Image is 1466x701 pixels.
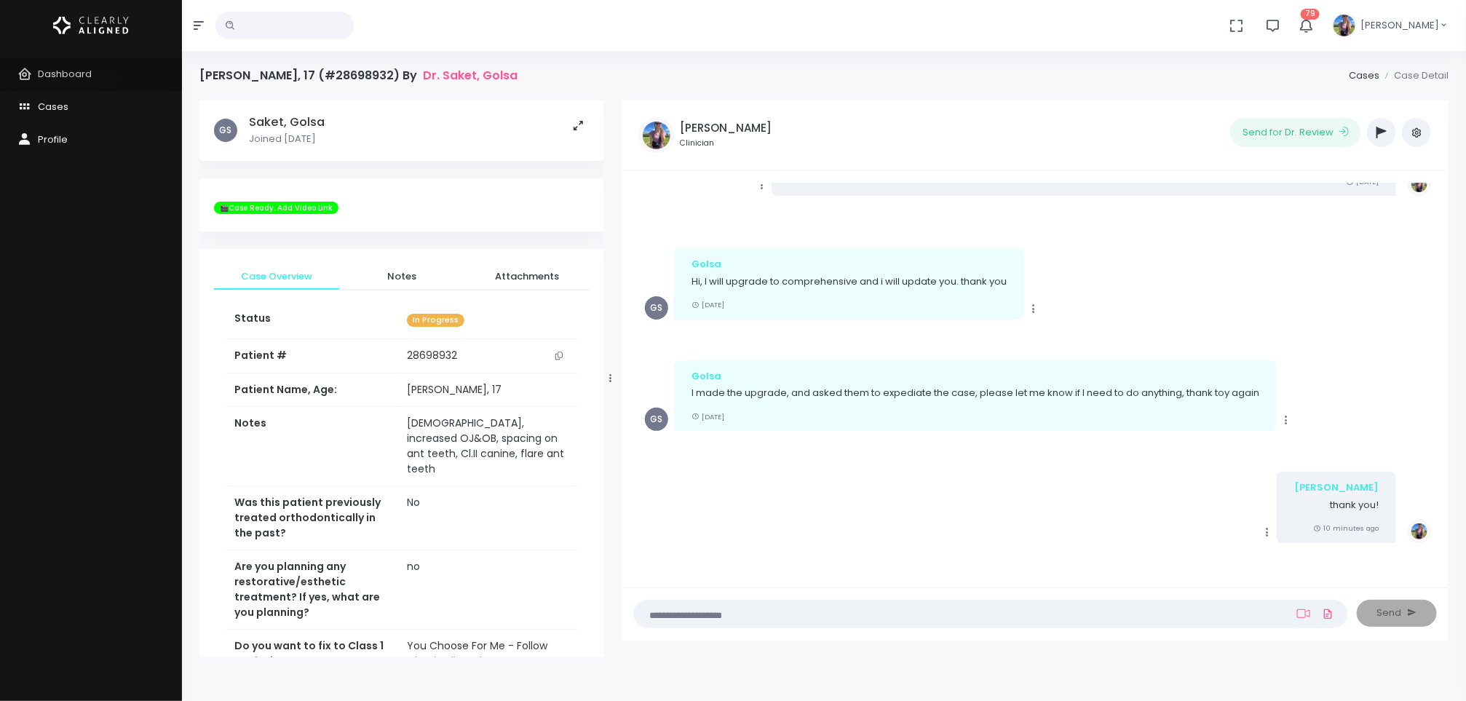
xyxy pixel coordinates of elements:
small: [DATE] [692,412,724,421]
img: Logo Horizontal [53,10,129,41]
a: Dr. Saket, Golsa [423,68,518,82]
small: [DATE] [1346,177,1379,186]
th: Are you planning any restorative/esthetic treatment? If yes, what are you planning? [226,550,398,630]
img: Header Avatar [1331,12,1358,39]
span: Case Overview [226,269,328,284]
h5: Saket, Golsa [249,115,325,130]
small: [DATE] [692,300,724,309]
td: [PERSON_NAME], 17 [398,373,578,407]
td: [DEMOGRAPHIC_DATA], increased OJ&OB, spacing on ant teeth, Cl.II canine, flare ant teeth [398,407,578,486]
span: GS [214,119,237,142]
span: 79 [1301,9,1320,20]
div: scrollable content [633,183,1437,572]
th: Patient Name, Age: [226,373,398,407]
span: In Progress [407,314,464,328]
div: Golsa [692,257,1007,272]
th: Notes [226,407,398,486]
span: Cases [38,100,68,114]
p: I made the upgrade, and asked them to expediate the case, please let me know if I need to do anyt... [692,386,1259,400]
a: Cases [1349,68,1379,82]
span: 🎬Case Ready. Add Video Link [214,202,338,215]
p: Hi, I will upgrade to comprehensive and i will update you. thank you [692,274,1007,289]
span: [PERSON_NAME] [1360,18,1439,33]
td: 28698932 [398,339,578,373]
p: thank you! [1294,498,1379,512]
th: Was this patient previously treated orthodontically in the past? [226,486,398,550]
td: You Choose For Me - Follow Clearly Aligned Recommendations [398,630,578,694]
th: Patient # [226,339,398,373]
a: Add Loom Video [1294,608,1313,619]
span: Dashboard [38,67,92,81]
p: Joined [DATE] [249,132,325,146]
span: GS [645,408,668,431]
small: 10 minutes ago [1313,523,1379,533]
span: Notes [351,269,453,284]
div: scrollable content [199,100,604,657]
td: no [398,550,578,630]
td: No [398,486,578,550]
span: Profile [38,132,68,146]
th: Status [226,302,398,339]
h5: [PERSON_NAME] [680,122,772,135]
div: [PERSON_NAME] [1294,480,1379,495]
div: Golsa [692,369,1259,384]
span: GS [645,296,668,320]
a: Add Files [1319,601,1336,627]
h4: [PERSON_NAME], 17 (#28698932) By [199,68,518,82]
li: Case Detail [1379,68,1449,83]
span: Attachments [476,269,578,284]
small: Clinician [680,138,772,149]
th: Do you want to fix to Class 1 occlusion? [226,630,398,694]
button: Send for Dr. Review [1230,118,1361,147]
